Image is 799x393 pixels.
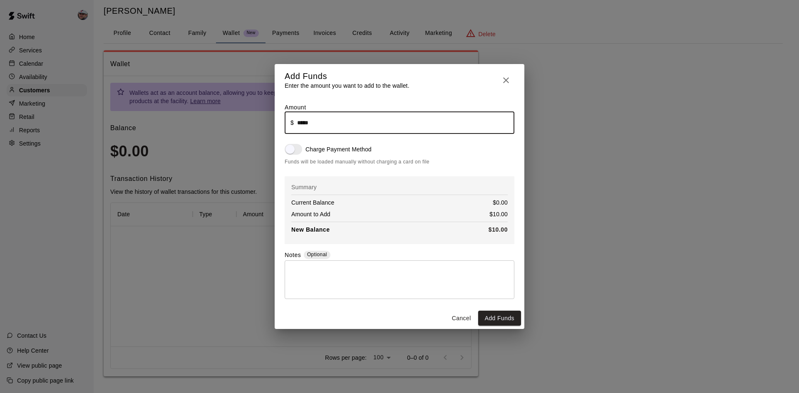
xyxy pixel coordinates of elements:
button: Add Funds [478,311,521,326]
button: Cancel [448,311,475,326]
p: Charge Payment Method [305,145,372,153]
span: Optional [307,252,327,257]
p: $10.00 [489,225,508,234]
p: $0.00 [493,198,508,207]
p: Enter the amount you want to add to the wallet. [285,82,409,90]
p: Current Balance [291,198,334,207]
label: Amount [285,104,306,111]
span: Funds will be loaded manually without charging a card on file [285,158,514,166]
p: Amount to Add [291,210,330,218]
label: Notes [285,251,301,260]
p: New Balance [291,225,330,234]
p: Summary [291,183,508,191]
h5: Add Funds [285,71,409,82]
p: $ [290,119,294,127]
p: $10.00 [489,210,508,218]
